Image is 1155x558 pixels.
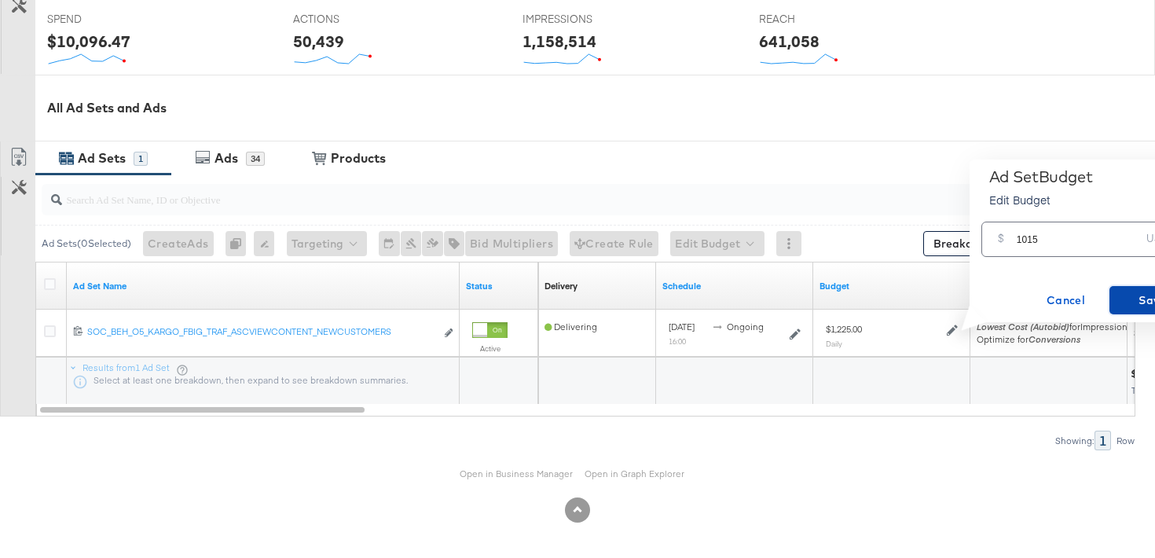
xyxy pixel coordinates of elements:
a: Shows the current state of your Ad Set. [466,280,532,292]
button: Breakdowns [923,231,1023,256]
div: Ad Sets [78,149,126,167]
a: Reflects the ability of your Ad Set to achieve delivery based on ad states, schedule and budget. [544,280,577,292]
a: Open in Graph Explorer [585,468,684,479]
label: Active [472,343,508,354]
div: 34 [246,152,265,166]
div: All Ad Sets and Ads [47,99,1155,117]
button: Cancel [1023,286,1109,314]
div: $ [992,228,1010,256]
input: Search Ad Set Name, ID or Objective [62,178,1038,208]
div: Optimize for [977,333,1132,346]
div: $10,096.47 [47,30,130,53]
div: Ads [214,149,238,167]
span: Delivering [544,321,597,332]
div: 1,158,514 [522,30,596,53]
span: IMPRESSIONS [522,12,640,27]
span: [DATE] [669,321,695,332]
a: Your Ad Set name. [73,280,453,292]
div: Showing: [1054,435,1094,446]
div: $1,225.00 [826,323,862,336]
em: Conversions [1028,333,1080,345]
div: SOC_BEH_O5_KARGO_FBIG_TRAF_ASCVIEWCONTENT_NEWCUSTOMERS [87,325,435,338]
a: Shows when your Ad Set is scheduled to deliver. [662,280,807,292]
span: ongoing [727,321,764,332]
em: Lowest Cost (Autobid) [977,321,1069,332]
div: Ad Sets ( 0 Selected) [42,237,131,251]
div: Ad Set Budget [989,167,1093,186]
div: Row [1116,435,1135,446]
span: REACH [759,12,877,27]
p: Edit Budget [989,192,1093,207]
div: Products [331,149,386,167]
div: Delivery [544,280,577,292]
a: SOC_BEH_O5_KARGO_FBIG_TRAF_ASCVIEWCONTENT_NEWCUSTOMERS [87,325,435,342]
div: 50,439 [293,30,344,53]
sub: Daily [826,339,842,348]
span: SPEND [47,12,165,27]
span: ACTIONS [293,12,411,27]
input: Enter your budget [1017,216,1141,250]
span: Cancel [1029,291,1103,310]
a: Shows the current budget of Ad Set. [819,280,964,292]
sub: 16:00 [669,336,686,346]
div: 641,058 [759,30,819,53]
div: 1 [134,152,148,166]
span: for Impressions [977,321,1132,332]
a: Open in Business Manager [460,468,573,479]
div: 0 [225,231,254,256]
div: 1 [1094,431,1111,450]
